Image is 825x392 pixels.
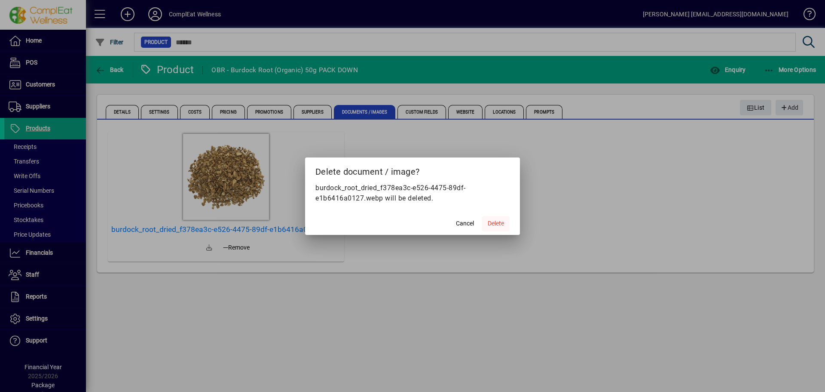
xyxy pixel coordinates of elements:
[482,216,510,231] button: Delete
[488,219,504,228] span: Delete
[315,183,510,204] p: burdock_root_dried_f378ea3c-e526-4475-89df-e1b6416a0127.webp will be deleted.
[456,219,474,228] span: Cancel
[305,157,520,182] h2: Delete document / image?
[451,216,479,231] button: Cancel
